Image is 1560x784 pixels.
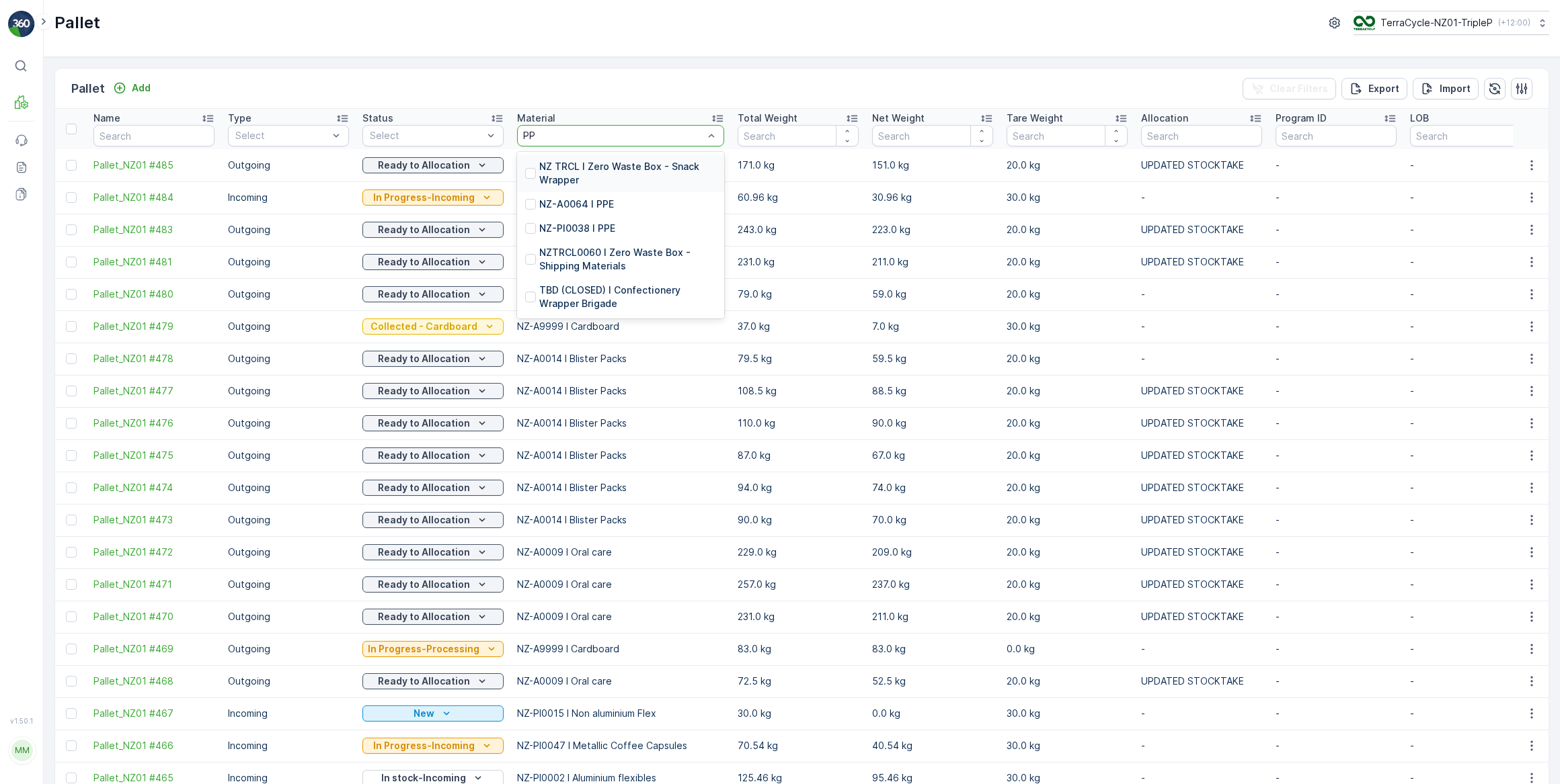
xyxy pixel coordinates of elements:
div: Toggle Row Selected [66,773,77,783]
p: Type [228,112,251,125]
p: UPDATED STOCKTAKE [1141,578,1262,591]
input: Search [1410,125,1531,146]
p: Ready to Allocation [378,674,470,688]
p: In Progress-Incoming [373,739,475,752]
span: Pallet_NZ01 #474 [93,481,214,494]
a: Pallet_NZ01 #470 [93,610,214,623]
p: Ready to Allocation [378,159,470,172]
p: - [1276,546,1397,559]
p: NZ-A0014 I Blister Packs [517,384,724,398]
div: Toggle Row Selected [66,192,77,203]
p: 151.0 kg [872,159,993,172]
p: 20.0 kg [1007,546,1128,559]
p: - [1276,513,1397,527]
p: Program ID [1276,112,1327,125]
p: Ready to Allocation [378,417,470,430]
button: Collected - Cardboard [362,318,504,335]
p: NZ-A0014 I Blister Packs [517,352,724,365]
p: 83.0 kg [872,642,993,656]
td: - [1134,697,1269,730]
span: Pallet_NZ01 #483 [93,223,214,236]
p: Status [362,112,393,125]
input: Search [1141,125,1262,146]
p: Outgoing [228,513,349,527]
p: Outgoing [228,159,349,172]
p: - [1410,320,1531,333]
p: Add [132,81,151,95]
p: NZ-A0009 I Oral care [517,546,724,559]
p: LOB [1410,112,1429,125]
p: 209.0 kg [872,546,993,559]
p: 72.5 kg [738,674,859,688]
p: 20.0 kg [1007,352,1128,365]
p: 79.0 kg [738,288,859,301]
p: In Progress-Incoming [373,191,475,204]
p: 94.0 kg [738,481,859,494]
p: - [1410,449,1531,462]
button: MM [8,728,35,773]
button: Clear Filters [1243,78,1336,99]
span: Pallet [71,309,98,320]
p: Pallet #20246 [741,11,816,28]
a: Pallet_NZ01 #485 [93,159,214,172]
p: 7.0 kg [872,320,993,333]
p: 20.0 kg [1007,159,1128,172]
p: Outgoing [228,546,349,559]
p: NZ-A0014 I Blister Packs [517,481,724,494]
a: Pallet_NZ01 #481 [93,255,214,269]
p: Outgoing [228,223,349,236]
p: Outgoing [228,255,349,269]
p: 229.0 kg [738,546,859,559]
p: Export [1368,82,1399,95]
p: UPDATED STOCKTAKE [1141,546,1262,559]
p: - [1276,642,1397,656]
p: - [1276,449,1397,462]
div: Toggle Row Selected [66,676,77,687]
p: Outgoing [228,610,349,623]
p: NZ-PI0047 I Metallic Coffee Capsules [517,739,724,752]
button: Ready to Allocation [362,157,504,173]
p: Outgoing [228,384,349,398]
div: Toggle Row Selected [66,644,77,654]
p: 0.0 kg [872,707,993,720]
p: Ready to Allocation [378,255,470,269]
p: - [1410,191,1531,204]
span: Pallet_NZ01 #480 [93,288,214,301]
p: - [1276,159,1397,172]
p: 30.96 kg [872,191,993,204]
div: Toggle Row Selected [66,289,77,300]
p: - [1410,384,1531,398]
p: TerraCycle-NZ01-TripleP [1380,16,1493,30]
button: New [362,705,504,722]
p: 59.0 kg [872,288,993,301]
div: Toggle Row Selected [66,708,77,719]
p: Allocation [1141,112,1188,125]
p: Outgoing [228,417,349,430]
p: - [1410,255,1531,269]
p: 30.0 kg [1007,191,1128,204]
p: 211.0 kg [872,255,993,269]
td: - [1134,730,1269,762]
span: Pallet_NZ01 #467 [93,707,214,720]
p: 243.0 kg [738,223,859,236]
button: Ready to Allocation [362,383,504,399]
p: - [1276,320,1397,333]
p: - [1276,191,1397,204]
span: Pallet_NZ01 #471 [93,578,214,591]
p: - [1410,352,1531,365]
p: - [1276,288,1397,301]
p: NZTRCL0060 I Zero Waste Box - Shipping Materials [539,246,716,273]
p: 20.0 kg [1007,288,1128,301]
p: UPDATED STOCKTAKE [1141,417,1262,430]
button: In Progress-Processing [362,641,504,657]
button: TerraCycle-NZ01-TripleP(+12:00) [1354,11,1549,35]
div: Toggle Row Selected [66,611,77,622]
p: - [1276,417,1397,430]
p: 20.0 kg [1007,481,1128,494]
p: 90.0 kg [872,417,993,430]
a: Pallet_NZ01 #484 [93,191,214,204]
p: NZ-A0009 I Oral care [517,674,724,688]
p: - [1410,288,1531,301]
button: Import [1413,78,1479,99]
